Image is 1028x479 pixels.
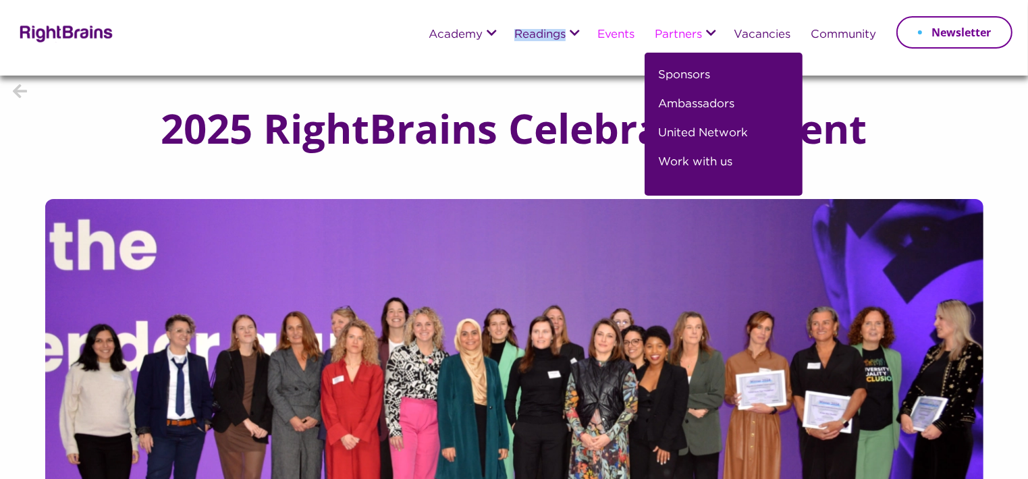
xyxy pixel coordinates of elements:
[658,66,710,95] a: Sponsors
[514,29,566,41] a: Readings
[655,29,702,41] a: Partners
[658,124,748,153] a: United Network
[658,153,732,182] a: Work with us
[429,29,483,41] a: Academy
[16,23,113,43] img: Rightbrains
[134,106,894,150] h1: 2025 RightBrains Celebration Event
[734,29,790,41] a: Vacancies
[896,16,1012,49] a: Newsletter
[658,95,734,124] a: Ambassadors
[811,29,876,41] a: Community
[597,29,634,41] a: Events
